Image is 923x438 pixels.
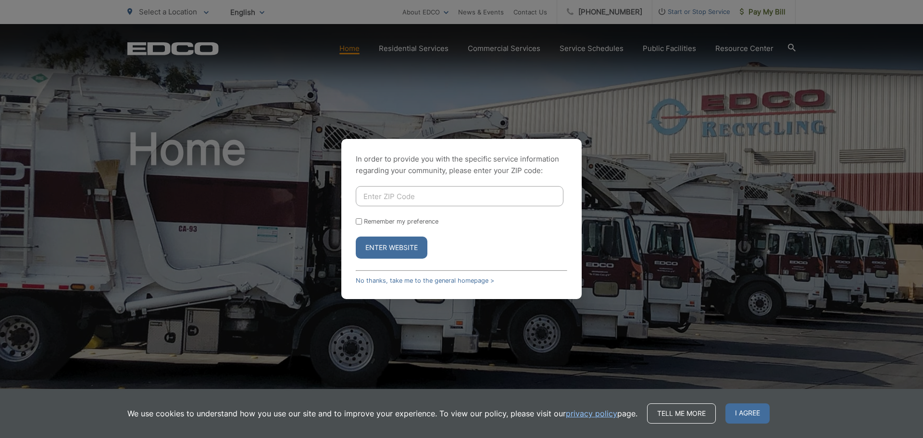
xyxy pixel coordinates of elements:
[356,186,563,206] input: Enter ZIP Code
[356,153,567,176] p: In order to provide you with the specific service information regarding your community, please en...
[647,403,716,424] a: Tell me more
[127,408,637,419] p: We use cookies to understand how you use our site and to improve your experience. To view our pol...
[356,277,494,284] a: No thanks, take me to the general homepage >
[356,237,427,259] button: Enter Website
[364,218,438,225] label: Remember my preference
[725,403,770,424] span: I agree
[566,408,617,419] a: privacy policy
